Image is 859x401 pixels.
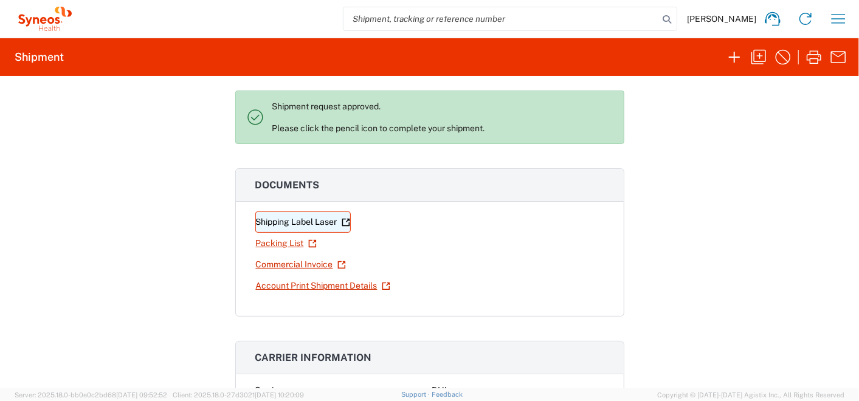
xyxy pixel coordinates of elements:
a: Account Print Shipment Details [255,275,391,296]
h2: Shipment [15,50,64,64]
span: [DATE] 10:20:09 [255,391,304,399]
span: [PERSON_NAME] [687,13,756,24]
span: Server: 2025.18.0-bb0e0c2bd68 [15,391,167,399]
a: Support [401,391,432,398]
a: Commercial Invoice [255,254,347,275]
input: Shipment, tracking or reference number [343,7,658,30]
span: [DATE] 09:52:52 [116,391,167,399]
span: Copyright © [DATE]-[DATE] Agistix Inc., All Rights Reserved [657,389,844,400]
p: Shipment request approved. Please click the pencil icon to complete your shipment. [272,101,614,134]
span: Carrier information [255,352,372,363]
a: Packing List [255,233,317,254]
span: Carrier name: [255,385,308,395]
a: Feedback [432,391,463,398]
span: Documents [255,179,320,191]
div: DHL [432,384,604,397]
span: Client: 2025.18.0-27d3021 [173,391,304,399]
a: Shipping Label Laser [255,211,351,233]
